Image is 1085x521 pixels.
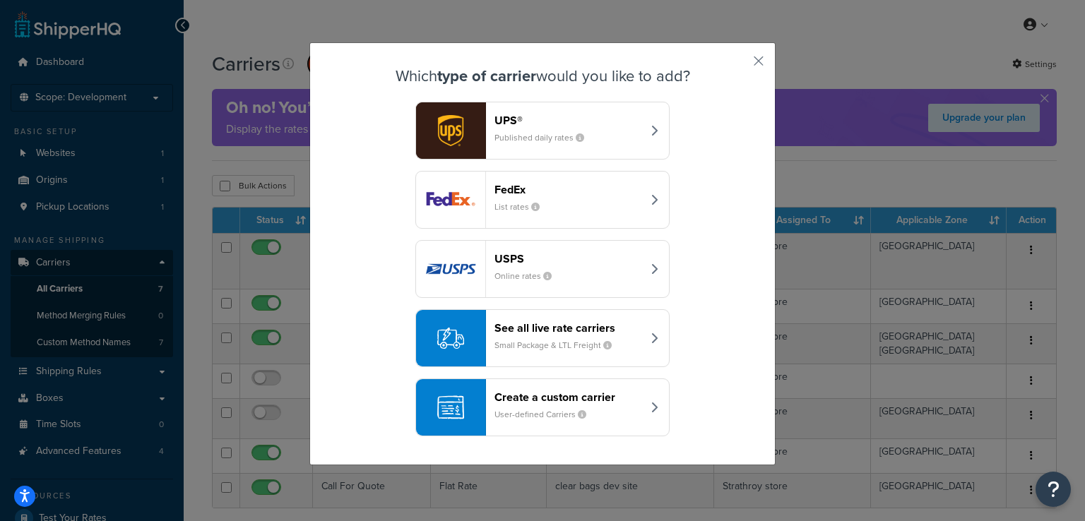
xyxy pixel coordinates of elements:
header: USPS [494,252,642,265]
small: List rates [494,200,551,213]
strong: type of carrier [437,64,536,88]
img: icon-carrier-liverate-becf4550.svg [437,325,464,352]
h3: Which would you like to add? [345,68,740,85]
button: fedEx logoFedExList rates [415,171,670,229]
button: Open Resource Center [1036,472,1071,507]
small: Small Package & LTL Freight [494,339,623,352]
header: FedEx [494,183,642,196]
small: Online rates [494,270,563,282]
img: ups logo [416,102,485,159]
button: See all live rate carriersSmall Package & LTL Freight [415,309,670,367]
small: Published daily rates [494,131,595,144]
header: Create a custom carrier [494,390,642,404]
img: icon-carrier-custom-c93b8a24.svg [437,394,464,421]
header: UPS® [494,114,642,127]
img: usps logo [416,241,485,297]
header: See all live rate carriers [494,321,642,335]
button: ups logoUPS®Published daily rates [415,102,670,160]
img: fedEx logo [416,172,485,228]
button: Create a custom carrierUser-defined Carriers [415,378,670,436]
button: usps logoUSPSOnline rates [415,240,670,298]
small: User-defined Carriers [494,408,598,421]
